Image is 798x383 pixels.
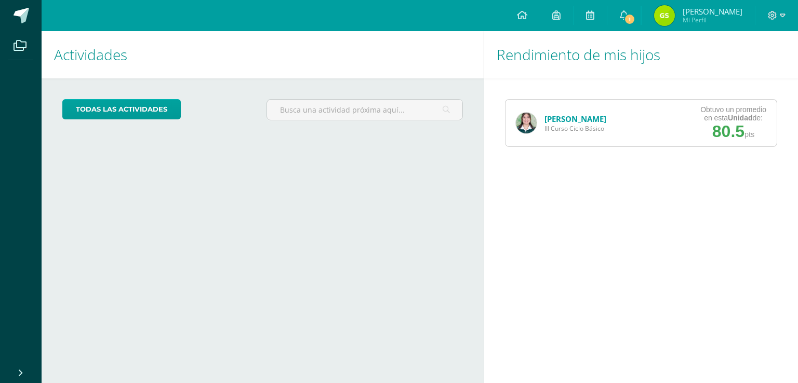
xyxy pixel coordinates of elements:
span: 80.5 [712,122,744,141]
img: 4f37302272b6e5e19caeb0d4110de8ad.png [654,5,675,26]
span: 1 [624,13,635,25]
input: Busca una actividad próxima aquí... [267,100,462,120]
h1: Rendimiento de mis hijos [497,31,786,78]
span: pts [744,130,754,139]
div: Obtuvo un promedio en esta de: [700,105,766,122]
h1: Actividades [54,31,471,78]
strong: Unidad [728,114,752,122]
a: [PERSON_NAME] [544,114,606,124]
span: Mi Perfil [683,16,742,24]
span: [PERSON_NAME] [683,6,742,17]
span: III Curso Ciclo Básico [544,124,606,133]
a: todas las Actividades [62,99,181,119]
img: 97434ded3bbf7937652e571755989277.png [516,113,537,133]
